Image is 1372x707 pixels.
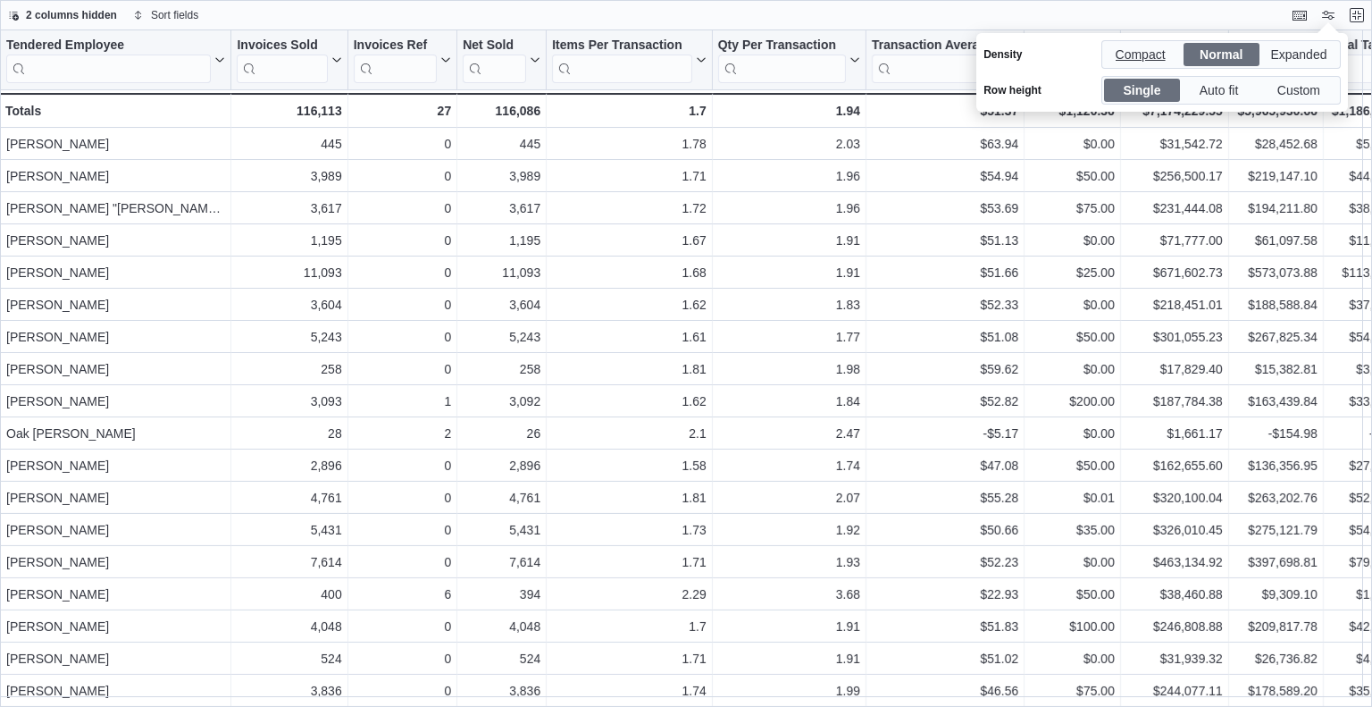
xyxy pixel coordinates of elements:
div: 27 [354,100,451,122]
div: -$5.17 [872,423,1018,444]
div: $51.13 [872,230,1018,251]
div: $50.66 [872,519,1018,541]
div: $47.08 [872,455,1018,476]
div: $1,661.17 [1126,423,1223,444]
div: Transaction Average [872,38,1004,83]
button: Sort fields [126,4,205,26]
div: [PERSON_NAME] [6,551,225,573]
div: $0.00 [1030,133,1115,155]
div: 1.93 [718,551,860,573]
div: 11,093 [237,262,341,283]
div: 4,761 [463,487,540,509]
div: $301,055.23 [1126,326,1223,348]
div: $275,121.79 [1234,519,1318,541]
div: 3,617 [237,198,341,219]
div: $194,211.80 [1234,198,1318,219]
div: [PERSON_NAME] [6,584,225,605]
div: [PERSON_NAME] [6,326,225,348]
div: 1.98 [718,358,860,380]
div: 445 [463,133,540,155]
div: $51.37 [872,100,1018,122]
div: 524 [237,648,341,669]
div: $46.56 [872,680,1018,702]
div: $22.93 [872,584,1018,605]
div: $9,309.10 [1234,584,1318,605]
button: Transaction Average [872,38,1018,83]
div: $31,939.32 [1126,648,1223,669]
div: [PERSON_NAME] [6,230,225,251]
div: 11,093 [463,262,540,283]
div: 2.47 [718,423,860,444]
div: $26,736.82 [1234,648,1318,669]
div: $61,097.58 [1234,230,1318,251]
div: $59.62 [872,358,1018,380]
div: 524 [463,648,540,669]
div: Totals [5,100,225,122]
span: Single [1124,77,1161,104]
div: 7,614 [237,551,341,573]
label: Row height [983,83,1042,97]
div: 0 [354,680,451,702]
div: Invoices Sold [237,38,327,55]
div: 1.7 [552,100,707,122]
div: 1.67 [552,230,707,251]
button: Invoices Ref [354,38,451,83]
div: $397,698.81 [1234,551,1318,573]
div: 1.96 [718,198,860,219]
div: 0 [354,455,451,476]
div: 0 [354,551,451,573]
div: 2.1 [552,423,707,444]
div: $17,829.40 [1126,358,1223,380]
div: $50.00 [1030,455,1115,476]
div: [PERSON_NAME] [6,133,225,155]
div: 3,093 [237,391,341,412]
div: $52.23 [872,551,1018,573]
div: [PERSON_NAME] [6,616,225,637]
div: 1.94 [718,100,860,122]
div: [PERSON_NAME] [6,648,225,669]
div: Qty Per Transaction [718,38,846,55]
label: Auto fit [1182,77,1261,104]
div: 0 [354,326,451,348]
div: $320,100.04 [1126,487,1223,509]
div: 1.83 [718,294,860,316]
button: Keyboard shortcuts [1289,4,1310,26]
div: $63.94 [872,133,1018,155]
div: 1.68 [552,262,707,283]
div: Invoices Ref [354,38,437,83]
div: 1.77 [718,326,860,348]
div: $75.00 [1030,198,1115,219]
div: 1.81 [552,487,707,509]
div: $75.00 [1030,680,1115,702]
div: 2,896 [463,455,540,476]
div: 1.61 [552,326,707,348]
div: [PERSON_NAME] [6,455,225,476]
div: [PERSON_NAME] "[PERSON_NAME]" [PERSON_NAME] [6,198,225,219]
div: Qty Per Transaction [718,38,846,83]
div: 5,243 [463,326,540,348]
div: 3,604 [237,294,341,316]
div: 1.91 [718,262,860,283]
div: 400 [237,584,341,605]
div: $244,077.11 [1126,680,1223,702]
div: 4,048 [463,616,540,637]
div: 258 [237,358,341,380]
div: $178,589.20 [1234,680,1318,702]
div: 1.71 [552,165,707,187]
div: $51.83 [872,616,1018,637]
div: 116,113 [237,100,341,122]
div: 1.72 [552,198,707,219]
div: 0 [354,294,451,316]
div: $51.08 [872,326,1018,348]
div: [PERSON_NAME] [6,391,225,412]
div: 1.58 [552,455,707,476]
div: Net Sold [463,38,526,55]
div: 1,195 [463,230,540,251]
div: $55.28 [872,487,1018,509]
div: $162,655.60 [1126,455,1223,476]
div: $0.00 [1030,358,1115,380]
div: 3,989 [463,165,540,187]
div: 3,989 [237,165,341,187]
div: 7,614 [463,551,540,573]
span: Custom [1277,77,1324,104]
